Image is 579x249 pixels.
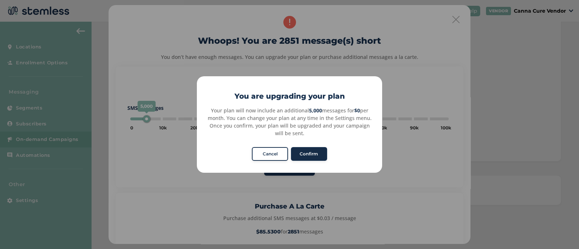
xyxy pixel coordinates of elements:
iframe: Chat Widget [543,214,579,249]
button: Confirm [291,147,327,161]
h2: You are upgrading your plan [197,91,382,102]
strong: 5,000 [309,107,322,114]
button: Cancel [252,147,288,161]
div: Your plan will now include an additional messages for per month. You can change your plan at any ... [205,107,374,137]
strong: $0 [354,107,360,114]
